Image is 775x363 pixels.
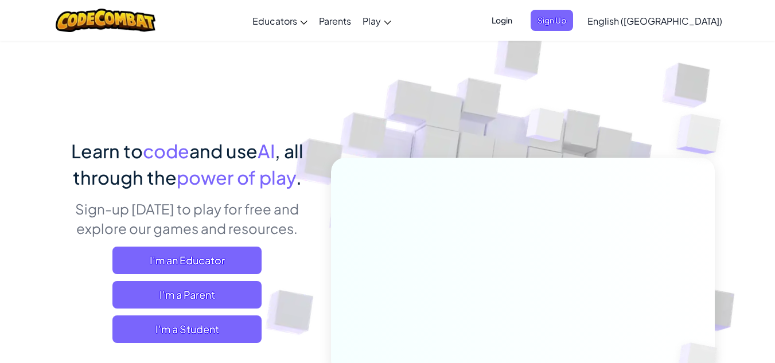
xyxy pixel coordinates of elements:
[582,5,728,36] a: English ([GEOGRAPHIC_DATA])
[61,199,314,238] p: Sign-up [DATE] to play for free and explore our games and resources.
[485,10,519,31] button: Login
[143,139,189,162] span: code
[71,139,143,162] span: Learn to
[313,5,357,36] a: Parents
[112,315,262,343] button: I'm a Student
[56,9,156,32] img: CodeCombat logo
[258,139,275,162] span: AI
[247,5,313,36] a: Educators
[357,5,397,36] a: Play
[653,86,753,183] img: Overlap cubes
[296,166,302,189] span: .
[504,85,587,171] img: Overlap cubes
[587,15,722,27] span: English ([GEOGRAPHIC_DATA])
[363,15,381,27] span: Play
[112,281,262,309] a: I'm a Parent
[112,247,262,274] a: I'm an Educator
[531,10,573,31] button: Sign Up
[177,166,296,189] span: power of play
[189,139,258,162] span: and use
[252,15,297,27] span: Educators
